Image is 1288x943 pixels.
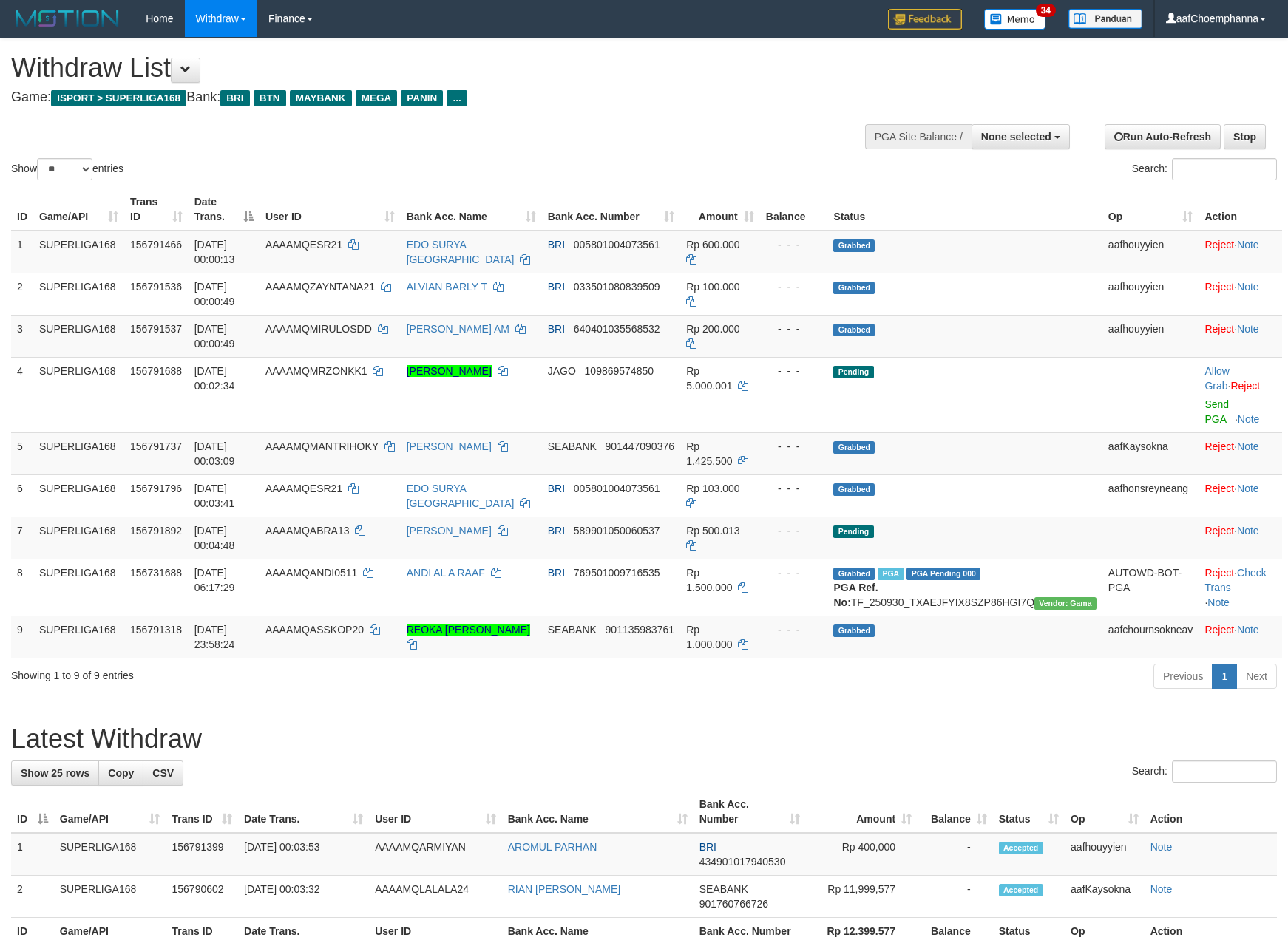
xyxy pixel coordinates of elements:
[574,239,660,251] span: Copy 005801004073561 to clipboard
[98,760,143,786] a: Copy
[1237,323,1259,335] a: Note
[11,791,54,833] th: ID: activate to sort column descending
[265,281,375,293] span: AAAAMQZAYNTANA21
[265,624,364,636] span: AAAAMQASSKOP20
[1224,124,1266,149] a: Stop
[11,315,33,357] td: 3
[407,567,485,579] a: ANDI AL A RAAF
[766,439,822,454] div: - - -
[1102,273,1199,315] td: aafhouyyien
[1145,791,1277,833] th: Action
[999,842,1043,854] span: Accepted
[502,791,694,833] th: Bank Acc. Name: activate to sort column ascending
[1036,4,1056,17] span: 34
[11,724,1277,754] h1: Latest Withdraw
[1199,432,1282,474] td: ·
[33,432,124,474] td: SUPERLIGA168
[124,188,189,231] th: Trans ID: activate to sort column ascending
[1238,413,1260,425] a: Note
[574,323,660,335] span: Copy 640401035568532 to clipboard
[686,567,732,593] span: Rp 1.500.000
[827,559,1102,616] td: TF_250930_TXAEJFYIX8SZP86HGI7Q
[1150,883,1173,895] a: Note
[1207,596,1230,608] a: Note
[33,315,124,357] td: SUPERLIGA168
[574,483,660,494] span: Copy 005801004073561 to clipboard
[1150,841,1173,853] a: Note
[130,567,182,579] span: 156731688
[878,568,904,580] span: Marked by aafromsomean
[407,323,509,335] a: [PERSON_NAME] AM
[1105,124,1221,149] a: Run Auto-Refresh
[1204,624,1234,636] a: Reject
[1102,315,1199,357] td: aafhouyyien
[918,876,993,918] td: -
[194,323,235,350] span: [DATE] 00:00:49
[833,282,875,294] span: Grabbed
[130,440,182,452] span: 156791737
[194,239,235,265] span: [DATE] 00:00:13
[265,365,367,377] span: AAAAMQMRZONKK1
[11,188,33,231] th: ID
[11,559,33,616] td: 8
[918,833,993,876] td: -
[1102,616,1199,658] td: aafchournsokneav
[574,525,660,537] span: Copy 589901050060537 to clipboard
[11,90,844,105] h4: Game: Bank:
[189,188,260,231] th: Date Trans.: activate to sort column descending
[130,483,182,494] span: 156791796
[766,622,822,637] div: - - -
[833,624,875,637] span: Grabbed
[827,188,1102,231] th: Status
[1204,239,1234,251] a: Reject
[33,517,124,559] td: SUPERLIGA168
[1199,559,1282,616] td: · ·
[993,791,1065,833] th: Status: activate to sort column ascending
[548,440,597,452] span: SEABANK
[1237,281,1259,293] a: Note
[265,567,358,579] span: AAAAMQANDI0511
[585,365,654,377] span: Copy 109869574850 to clipboard
[686,281,739,293] span: Rp 100.000
[194,525,235,551] span: [DATE] 00:04:48
[265,323,372,335] span: AAAAMQMIRULOSDD
[1204,440,1234,452] a: Reject
[548,624,597,636] span: SEABANK
[906,568,980,580] span: PGA Pending
[1236,664,1277,689] a: Next
[548,323,565,335] span: BRI
[194,624,235,650] span: [DATE] 23:58:24
[166,833,238,876] td: 156791399
[548,525,565,537] span: BRI
[130,624,182,636] span: 156791318
[152,767,174,779] span: CSV
[407,239,515,265] a: EDO SURYA [GEOGRAPHIC_DATA]
[760,188,828,231] th: Balance
[369,833,502,876] td: AAAAMQARMIYAN
[606,624,674,636] span: Copy 901135983761 to clipboard
[407,281,487,293] a: ALVIAN BARLY T
[1237,239,1259,251] a: Note
[1132,760,1277,783] label: Search:
[407,440,492,452] a: [PERSON_NAME]
[1237,525,1259,537] a: Note
[194,440,235,467] span: [DATE] 00:03:09
[833,324,875,336] span: Grabbed
[265,239,342,251] span: AAAAMQESR21
[238,833,369,876] td: [DATE] 00:03:53
[999,884,1043,896] span: Accepted
[548,567,565,579] span: BRI
[166,791,238,833] th: Trans ID: activate to sort column ascending
[1102,231,1199,273] td: aafhouyyien
[1102,188,1199,231] th: Op: activate to sort column ascending
[508,883,620,895] a: RIAN [PERSON_NAME]
[265,483,342,494] span: AAAAMQESR21
[548,281,565,293] span: BRI
[238,876,369,918] td: [DATE] 00:03:32
[766,237,822,252] div: - - -
[54,833,166,876] td: SUPERLIGA168
[833,366,873,378] span: Pending
[1199,231,1282,273] td: ·
[447,90,467,106] span: ...
[11,616,33,658] td: 9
